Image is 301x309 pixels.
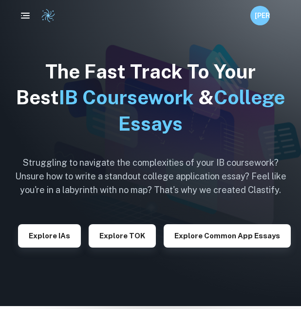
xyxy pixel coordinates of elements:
h6: Struggling to navigate the complexities of your IB coursework? Unsure how to write a standout col... [12,156,289,197]
h1: The Fast Track To Your Best & [12,58,289,136]
img: Clastify logo [41,8,56,23]
button: [PERSON_NAME] [250,6,270,25]
button: Explore Common App essays [164,224,291,248]
a: Clastify logo [35,8,56,23]
span: IB Coursework [59,86,194,109]
a: Explore IAs [18,231,81,240]
a: Explore Common App essays [164,231,291,240]
button: Explore IAs [18,224,81,248]
span: College Essays [118,86,285,135]
button: Explore TOK [89,224,156,248]
a: Explore TOK [89,231,156,240]
h6: [PERSON_NAME] [255,10,266,21]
